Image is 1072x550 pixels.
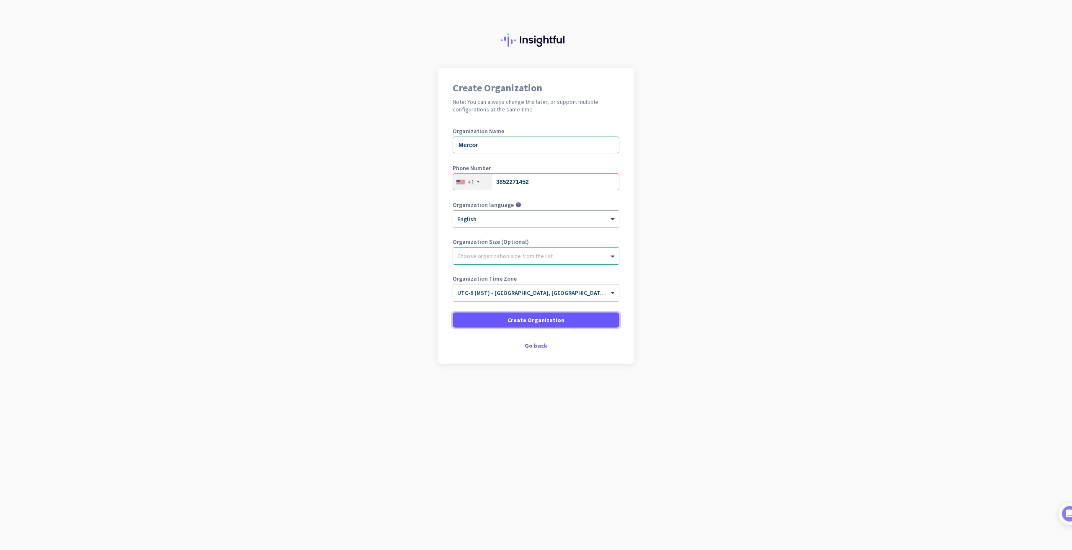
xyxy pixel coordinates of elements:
span: Create Organization [508,316,564,324]
label: Organization language [453,202,514,208]
input: What is the name of your organization? [453,137,619,153]
img: Insightful [501,34,571,47]
i: help [515,202,521,208]
h2: Note: You can always change this later, or support multiple configurations at the same time [453,98,619,113]
h1: Create Organization [453,83,619,93]
div: +1 [467,178,474,186]
div: Go back [453,343,619,349]
button: Create Organization [453,312,619,328]
input: 201-555-0123 [453,173,619,190]
label: Organization Time Zone [453,276,619,281]
label: Phone Number [453,165,619,171]
label: Organization Size (Optional) [453,239,619,245]
label: Organization Name [453,128,619,134]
